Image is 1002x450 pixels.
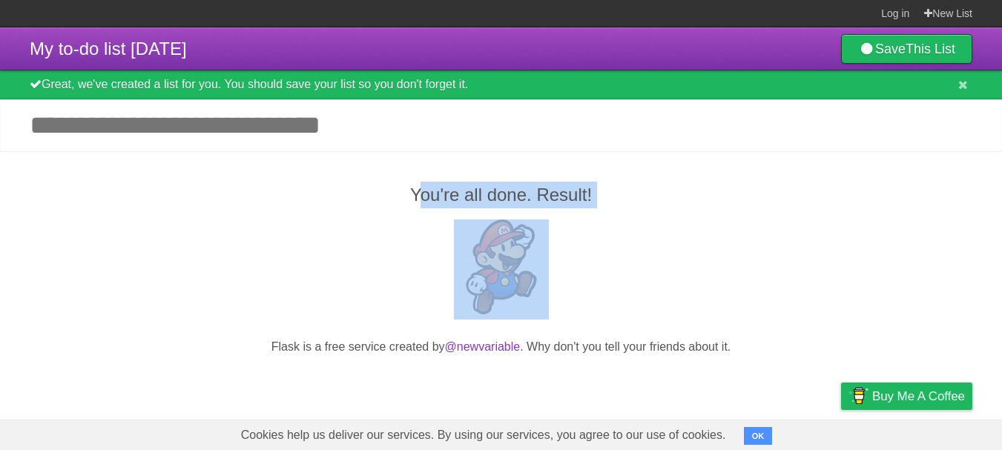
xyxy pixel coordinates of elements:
[30,39,187,59] span: My to-do list [DATE]
[454,219,549,314] img: Super Mario
[906,42,955,56] b: This List
[848,383,868,408] img: Buy me a coffee
[841,383,972,410] a: Buy me a coffee
[30,182,972,208] h2: You're all done. Result!
[445,340,521,353] a: @newvariable
[841,34,972,64] a: SaveThis List
[475,374,528,395] iframe: X Post Button
[226,420,741,450] span: Cookies help us deliver our services. By using our services, you agree to our use of cookies.
[872,383,965,409] span: Buy me a coffee
[30,338,972,356] p: Flask is a free service created by . Why don't you tell your friends about it.
[744,427,773,445] button: OK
